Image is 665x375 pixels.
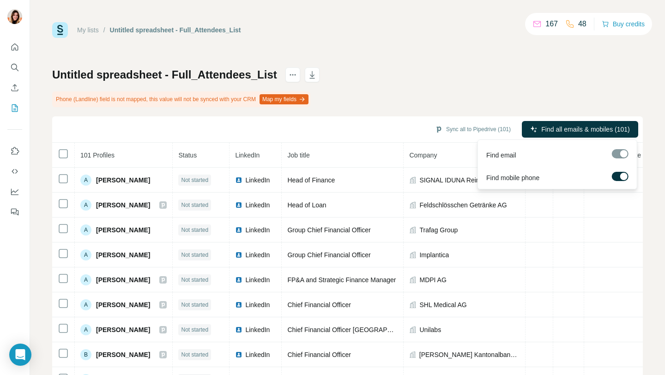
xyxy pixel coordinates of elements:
button: actions [285,67,300,82]
p: 48 [578,18,586,30]
button: Search [7,59,22,76]
span: SHL Medical AG [419,300,466,309]
span: [PERSON_NAME] [96,325,150,334]
span: Not started [181,226,208,234]
img: Avatar [7,9,22,24]
img: LinkedIn logo [235,176,242,184]
span: LinkedIn [245,325,270,334]
span: [PERSON_NAME] [96,250,150,260]
h1: Untitled spreadsheet - Full_Attendees_List [52,67,277,82]
span: Chief Financial Officer [GEOGRAPHIC_DATA] [287,326,420,333]
img: LinkedIn logo [235,351,242,358]
span: LinkedIn [245,300,270,309]
span: LinkedIn [245,200,270,210]
div: A [80,200,91,211]
span: Company [409,151,437,159]
button: Quick start [7,39,22,55]
span: Not started [181,326,208,334]
div: Open Intercom Messenger [9,344,31,366]
div: A [80,324,91,335]
img: LinkedIn logo [235,251,242,259]
span: Not started [181,351,208,359]
img: Surfe Logo [52,22,68,38]
span: Implantica [419,250,449,260]
div: B [80,349,91,360]
span: Find email [486,151,516,160]
span: Find mobile phone [486,173,539,182]
span: [PERSON_NAME] [96,350,150,359]
div: A [80,224,91,236]
span: Not started [181,276,208,284]
span: Group Chief Financial Officer [287,226,370,234]
button: Feedback [7,204,22,220]
span: MDPI AG [419,275,446,284]
span: [PERSON_NAME] [96,175,150,185]
span: Not started [181,201,208,209]
span: FP&A and Strategic Finance Manager [287,276,396,284]
div: A [80,299,91,310]
span: LinkedIn [245,175,270,185]
img: LinkedIn logo [235,276,242,284]
span: Job title [287,151,309,159]
button: Buy credits [602,18,645,30]
p: 167 [545,18,558,30]
button: My lists [7,100,22,116]
li: / [103,25,105,35]
div: Untitled spreadsheet - Full_Attendees_List [110,25,241,35]
span: Group Chief Financial Officer [287,251,370,259]
img: LinkedIn logo [235,226,242,234]
button: Map my fields [260,94,308,104]
span: LinkedIn [245,350,270,359]
span: LinkedIn [245,275,270,284]
span: Chief Financial Officer [287,301,351,308]
button: Use Surfe API [7,163,22,180]
button: Find all emails & mobiles (101) [522,121,638,138]
span: Unilabs [419,325,441,334]
span: 101 Profiles [80,151,115,159]
img: LinkedIn logo [235,301,242,308]
span: Status [178,151,197,159]
button: Enrich CSV [7,79,22,96]
button: Use Surfe on LinkedIn [7,143,22,159]
span: [PERSON_NAME] Kantonalbank AG [419,350,520,359]
span: LinkedIn [235,151,260,159]
span: [PERSON_NAME] [96,275,150,284]
img: LinkedIn logo [235,326,242,333]
span: LinkedIn [245,250,270,260]
span: Not started [181,301,208,309]
span: Not started [181,176,208,184]
span: Head of Loan [287,201,326,209]
button: Dashboard [7,183,22,200]
div: A [80,274,91,285]
img: LinkedIn logo [235,201,242,209]
span: [PERSON_NAME] [96,300,150,309]
span: Trafag Group [419,225,458,235]
span: LinkedIn [245,225,270,235]
span: Feldschlösschen Getränke AG [419,200,507,210]
div: A [80,175,91,186]
span: Head of Finance [287,176,335,184]
span: Chief Financial Officer [287,351,351,358]
span: Not started [181,251,208,259]
span: [PERSON_NAME] [96,225,150,235]
button: Sync all to Pipedrive (101) [429,122,517,136]
span: SIGNAL IDUNA Reinsurance Ltd [419,175,513,185]
span: [PERSON_NAME] [96,200,150,210]
div: Phone (Landline) field is not mapped, this value will not be synced with your CRM [52,91,310,107]
span: Find all emails & mobiles (101) [541,125,629,134]
div: A [80,249,91,260]
a: My lists [77,26,99,34]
